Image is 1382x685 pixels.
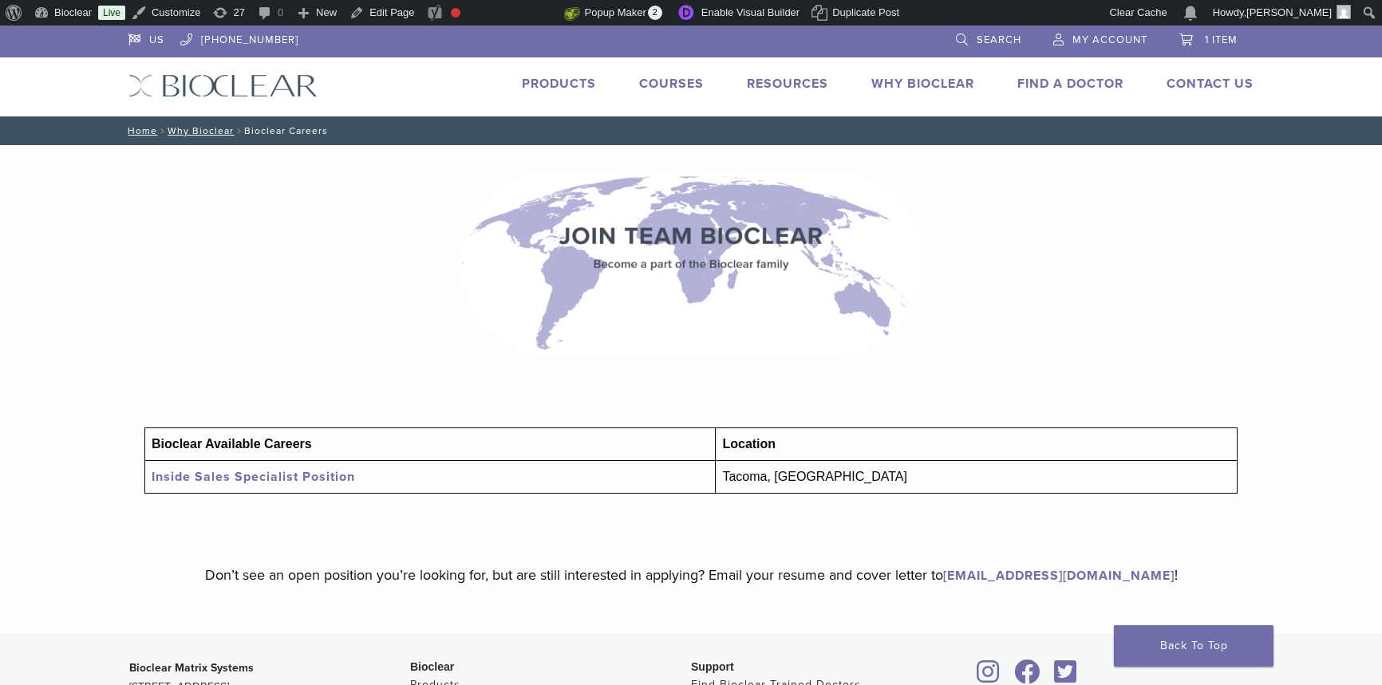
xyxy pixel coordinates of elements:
img: Views over 48 hours. Click for more Jetpack Stats. [475,4,564,23]
a: Find A Doctor [1017,76,1123,92]
a: Inside Sales Specialist Position [152,469,355,485]
span: / [157,127,168,135]
a: [PHONE_NUMBER] [180,26,298,49]
strong: Bioclear Available Careers [152,437,312,451]
a: Courses [639,76,704,92]
a: My Account [1053,26,1147,49]
a: Live [98,6,125,20]
span: Search [977,33,1021,46]
a: Resources [747,76,828,92]
a: Why Bioclear [871,76,974,92]
strong: Location [722,437,776,451]
p: Don’t see an open position you’re looking for, but are still interested in applying? Email your r... [128,563,1254,587]
a: Search [956,26,1021,49]
a: Back To Top [1114,625,1273,667]
td: Tacoma, [GEOGRAPHIC_DATA] [716,460,1238,493]
a: Why Bioclear [168,125,234,136]
a: Home [123,125,157,136]
a: Products [522,76,596,92]
span: / [234,127,244,135]
span: 1 item [1205,33,1238,46]
nav: Bioclear Careers [116,116,1266,145]
span: Bioclear [410,660,454,673]
strong: Bioclear Matrix Systems [129,661,254,675]
div: Focus keyphrase not set [451,8,460,18]
span: My Account [1072,33,1147,46]
a: Contact Us [1167,76,1254,92]
a: [EMAIL_ADDRESS][DOMAIN_NAME] [943,568,1175,584]
span: Support [691,660,734,673]
a: US [128,26,164,49]
a: Bioclear [1048,669,1082,685]
a: Bioclear [972,669,1005,685]
a: 1 item [1179,26,1238,49]
img: Bioclear [128,74,318,97]
a: Bioclear [1009,669,1045,685]
span: 2 [648,6,662,20]
span: [PERSON_NAME] [1246,6,1332,18]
